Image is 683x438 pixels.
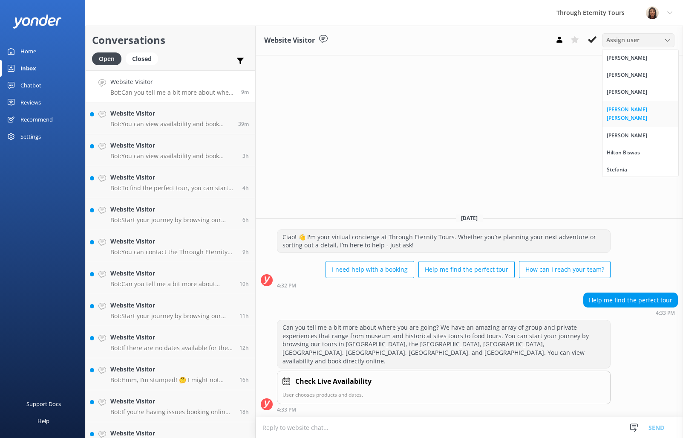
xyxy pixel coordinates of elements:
p: Bot: You can view availability and book directly online for tours in [GEOGRAPHIC_DATA], including... [110,152,236,160]
div: [PERSON_NAME] [607,71,647,79]
span: Assign user [606,35,640,45]
span: Sep 07 2025 12:02am (UTC +02:00) Europe/Amsterdam [239,376,249,383]
div: Stefania [607,165,627,174]
a: Website VisitorBot:You can view availability and book tours directly online by browsing our tours... [86,102,255,134]
a: Open [92,54,126,63]
span: Sep 07 2025 04:03pm (UTC +02:00) Europe/Amsterdam [238,120,249,128]
p: Bot: You can view availability and book tours directly online by browsing our tours in [GEOGRAPHI... [110,120,232,128]
span: Sep 07 2025 12:20pm (UTC +02:00) Europe/Amsterdam [242,184,249,191]
div: [PERSON_NAME] [PERSON_NAME] [607,105,674,123]
p: Bot: Hmm, I’m stumped! 🤔 I might not have the answer to that one, but our amazing team definitely... [110,376,233,384]
h4: Website Visitor [110,301,233,310]
img: 725-1755267273.png [646,6,659,19]
p: Bot: If there are no dates available for the Saint Mark’s Basilica Night Tour, it might be due to... [110,344,233,352]
p: Bot: Can you tell me a bit more about where you are going? We have an amazing array of group and ... [110,89,235,96]
a: Website VisitorBot:You can contact the Through Eternity Tours team at [PHONE_NUMBER] or [PHONE_NU... [86,230,255,262]
strong: 4:33 PM [656,310,675,316]
span: Sep 06 2025 10:16pm (UTC +02:00) Europe/Amsterdam [239,408,249,415]
div: [PERSON_NAME] [607,54,647,62]
h4: Website Visitor [110,429,233,438]
span: Sep 07 2025 05:49am (UTC +02:00) Europe/Amsterdam [239,280,249,287]
div: [PERSON_NAME] [607,131,647,140]
h4: Website Visitor [110,397,233,406]
img: yonder-white-logo.png [13,15,62,29]
span: Sep 07 2025 09:46am (UTC +02:00) Europe/Amsterdam [242,216,249,223]
div: Closed [126,52,158,65]
span: Sep 07 2025 04:37am (UTC +02:00) Europe/Amsterdam [239,344,249,351]
div: Help [37,412,49,429]
a: Website VisitorBot:You can view availability and book directly online for tours in [GEOGRAPHIC_DA... [86,134,255,166]
span: Sep 07 2025 04:33pm (UTC +02:00) Europe/Amsterdam [241,88,249,96]
button: I need help with a booking [326,261,414,278]
p: Bot: To find the perfect tour, you can start by browsing our tours in [GEOGRAPHIC_DATA], the [GEO... [110,184,236,192]
span: Sep 07 2025 05:00am (UTC +02:00) Europe/Amsterdam [239,312,249,319]
p: Bot: If you're having issues booking online, you can contact the Through Eternity Tours team at [... [110,408,233,416]
div: [PERSON_NAME] [607,88,647,96]
a: Website VisitorBot:Start your journey by browsing our tours in [GEOGRAPHIC_DATA], the [GEOGRAPHIC... [86,294,255,326]
h4: Website Visitor [110,205,236,214]
a: Website VisitorBot:Hmm, I’m stumped! 🤔 I might not have the answer to that one, but our amazing t... [86,358,255,390]
div: Help me find the perfect tour [584,293,677,307]
button: How can I reach your team? [519,261,611,278]
div: Can you tell me a bit more about where you are going? We have an amazing array of group and priva... [277,320,610,368]
h4: Website Visitor [110,77,235,87]
h4: Website Visitor [110,365,233,374]
div: Sep 07 2025 04:33pm (UTC +02:00) Europe/Amsterdam [583,310,678,316]
strong: 4:32 PM [277,283,296,288]
h4: Website Visitor [110,237,236,246]
p: User chooses products and dates. [282,391,605,399]
h4: Website Visitor [110,141,236,150]
div: Inbox [20,60,36,77]
p: Bot: You can contact the Through Eternity Tours team at [PHONE_NUMBER] or [PHONE_NUMBER]. You can... [110,248,236,256]
p: Bot: Start your journey by browsing our tours in [GEOGRAPHIC_DATA], the [GEOGRAPHIC_DATA], [GEOGR... [110,216,236,224]
p: Bot: Start your journey by browsing our tours in [GEOGRAPHIC_DATA], the [GEOGRAPHIC_DATA], [GEOGR... [110,312,233,320]
h4: Check Live Availability [295,376,372,387]
h3: Website Visitor [264,35,315,46]
div: Sep 07 2025 04:33pm (UTC +02:00) Europe/Amsterdam [277,406,611,412]
span: Sep 07 2025 12:50pm (UTC +02:00) Europe/Amsterdam [242,152,249,160]
div: Settings [20,128,41,145]
div: Chatbot [20,77,41,94]
div: Hilton Biswas [607,148,640,157]
strong: 4:33 PM [277,407,296,412]
div: Sep 07 2025 04:32pm (UTC +02:00) Europe/Amsterdam [277,282,611,288]
h4: Website Visitor [110,109,232,118]
a: Website VisitorBot:Start your journey by browsing our tours in [GEOGRAPHIC_DATA], the [GEOGRAPHIC... [86,198,255,230]
span: [DATE] [456,215,483,222]
div: Support Docs [26,395,61,412]
span: Sep 07 2025 07:23am (UTC +02:00) Europe/Amsterdam [242,248,249,255]
div: Home [20,43,36,60]
p: Bot: Can you tell me a bit more about where you are going? We have an amazing array of group and ... [110,280,233,288]
h2: Conversations [92,32,249,48]
a: Website VisitorBot:If you're having issues booking online, you can contact the Through Eternity T... [86,390,255,422]
h4: Website Visitor [110,173,236,182]
div: Recommend [20,111,53,128]
h4: Website Visitor [110,333,233,342]
div: Ciao! 👋 I'm your virtual concierge at Through Eternity Tours. Whether you’re planning your next a... [277,230,610,252]
a: Closed [126,54,162,63]
a: Website VisitorBot:If there are no dates available for the Saint Mark’s Basilica Night Tour, it m... [86,326,255,358]
h4: Website Visitor [110,269,233,278]
a: Website VisitorBot:To find the perfect tour, you can start by browsing our tours in [GEOGRAPHIC_D... [86,166,255,198]
a: Website VisitorBot:Can you tell me a bit more about where you are going? We have an amazing array... [86,262,255,294]
button: Help me find the perfect tour [418,261,515,278]
a: Website VisitorBot:Can you tell me a bit more about where you are going? We have an amazing array... [86,70,255,102]
div: Reviews [20,94,41,111]
div: Open [92,52,121,65]
div: Assign User [602,33,674,47]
